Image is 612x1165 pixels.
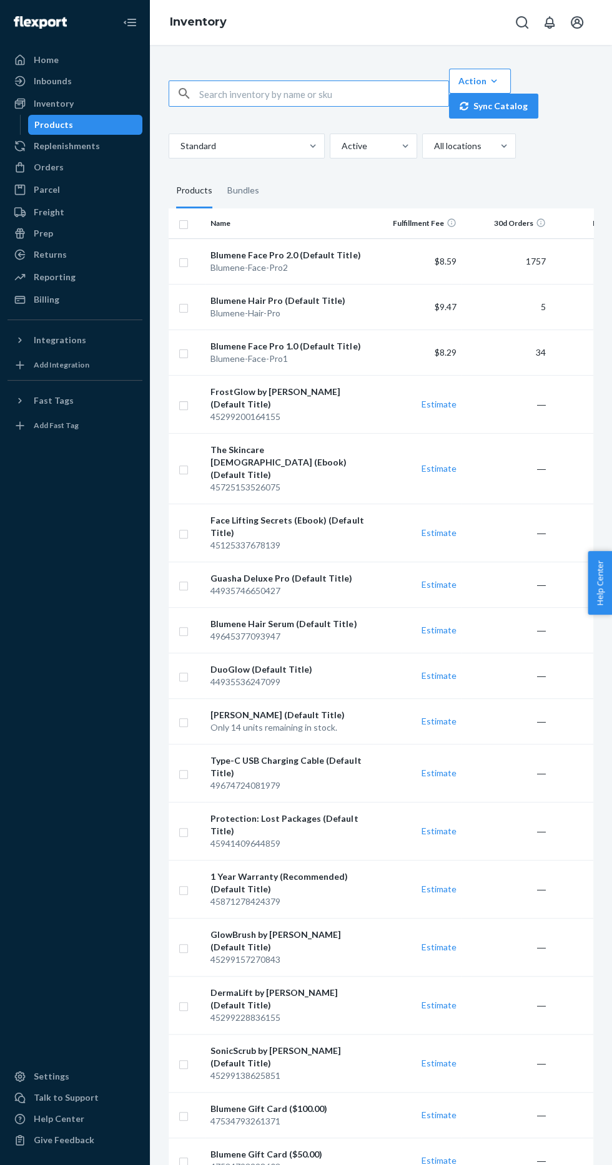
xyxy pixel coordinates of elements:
td: ― [461,504,551,562]
a: Estimate [422,463,457,474]
td: ― [461,433,551,504]
div: 49674724081979 [210,779,367,792]
div: Blumene Gift Card ($50.00) [210,1148,367,1161]
button: Open notifications [537,10,562,35]
td: 5 [461,284,551,329]
a: Estimate [422,579,457,590]
input: All locations [433,140,434,152]
div: Blumene Face Pro 1.0 (Default Title) [210,340,367,353]
div: Inbounds [34,75,72,87]
button: Give Feedback [7,1130,142,1150]
div: 45299200164155 [210,411,367,423]
a: Estimate [422,1000,457,1010]
a: Estimate [422,625,457,635]
div: Integrations [34,334,86,346]
div: DermaLift by [PERSON_NAME] (Default Title) [210,987,367,1011]
span: $8.29 [435,347,457,358]
button: Sync Catalog [449,94,538,119]
th: 30d Orders [461,208,551,238]
div: 45125337678139 [210,539,367,552]
a: Estimate [422,527,457,538]
div: 49645377093947 [210,630,367,643]
div: Blumene-Hair-Pro [210,307,367,319]
a: Inbounds [7,71,142,91]
td: ― [461,744,551,802]
button: Action [449,69,511,94]
div: 1 Year Warranty (Recommended) (Default Title) [210,870,367,895]
div: Prep [34,227,53,240]
input: Search inventory by name or sku [199,81,448,106]
td: ― [461,562,551,607]
button: Open Search Box [510,10,535,35]
div: Blumene Hair Serum (Default Title) [210,618,367,630]
button: Fast Tags [7,391,142,411]
input: Standard [179,140,180,152]
a: Parcel [7,180,142,200]
div: Blumene-Face-Pro2 [210,261,367,274]
div: Products [176,173,212,208]
div: Returns [34,248,67,261]
button: Help Center [588,551,612,615]
div: 45299138625851 [210,1070,367,1082]
a: Help Center [7,1109,142,1129]
td: ― [461,1092,551,1138]
a: Estimate [422,826,457,836]
a: Products [28,115,143,135]
div: 44935746650427 [210,585,367,597]
input: Active [340,140,342,152]
a: Inventory [170,15,227,29]
div: Blumene Gift Card ($100.00) [210,1103,367,1115]
a: Estimate [422,1058,457,1068]
div: Help Center [34,1113,84,1125]
div: Settings [34,1070,69,1083]
a: Settings [7,1066,142,1086]
td: ― [461,860,551,918]
div: The Skincare [DEMOGRAPHIC_DATA] (Ebook) (Default Title) [210,444,367,481]
div: 45871278424379 [210,895,367,908]
div: Add Fast Tag [34,420,79,431]
a: Estimate [422,716,457,726]
td: ― [461,607,551,653]
div: Fast Tags [34,394,74,407]
div: 47534793261371 [210,1115,367,1128]
td: ― [461,918,551,976]
div: Billing [34,293,59,306]
a: Home [7,50,142,70]
a: Inventory [7,94,142,114]
div: Add Integration [34,359,89,370]
div: GlowBrush by [PERSON_NAME] (Default Title) [210,929,367,953]
div: Inventory [34,97,74,110]
a: Estimate [422,399,457,409]
div: 45941409644859 [210,837,367,850]
a: Billing [7,290,142,310]
span: $9.47 [435,301,457,312]
div: 45299228836155 [210,1011,367,1024]
td: ― [461,375,551,433]
td: 34 [461,329,551,375]
a: Replenishments [7,136,142,156]
div: Products [34,119,73,131]
td: ― [461,802,551,860]
div: Bundles [227,173,259,208]
div: SonicScrub by [PERSON_NAME] (Default Title) [210,1045,367,1070]
ol: breadcrumbs [160,4,237,41]
div: Blumene Hair Pro (Default Title) [210,295,367,307]
div: Orders [34,161,64,173]
td: 1757 [461,238,551,284]
th: Name [205,208,372,238]
a: Estimate [422,1109,457,1120]
div: 45299157270843 [210,953,367,966]
a: Prep [7,223,142,243]
img: Flexport logo [14,16,67,29]
a: Estimate [422,670,457,681]
a: Talk to Support [7,1088,142,1108]
div: 44935536247099 [210,676,367,688]
div: Type-C USB Charging Cable (Default Title) [210,754,367,779]
a: Orders [7,157,142,177]
div: [PERSON_NAME] (Default Title) [210,709,367,721]
a: Reporting [7,267,142,287]
a: Estimate [422,768,457,778]
span: $8.59 [435,256,457,266]
div: Parcel [34,183,60,196]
